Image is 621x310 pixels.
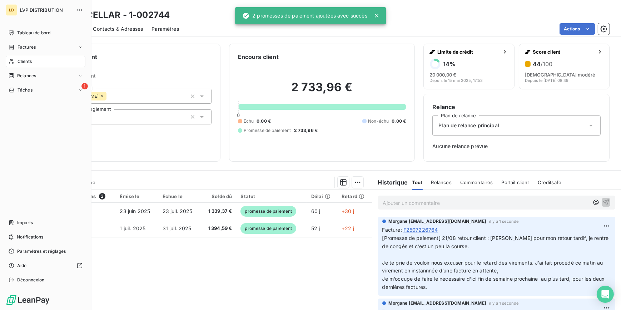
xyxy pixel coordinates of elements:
[525,72,596,78] span: [DEMOGRAPHIC_DATA] modéré
[120,193,154,199] div: Émise le
[6,246,85,257] a: Paramètres et réglages
[389,218,486,225] span: Morgane [EMAIL_ADDRESS][DOMAIN_NAME]
[437,49,499,55] span: Limite de crédit
[403,226,438,233] span: F2507226764
[17,262,27,269] span: Aide
[240,193,302,199] div: Statut
[382,235,610,290] span: [Promesse de paiement] 21/08 retour client : [PERSON_NAME] pour mon retour tardif, je rentre de c...
[502,179,529,185] span: Portail client
[63,9,170,21] h3: VAPECELLAR - 1-002744
[460,179,493,185] span: Commentaires
[432,143,601,150] span: Aucune relance prévue
[533,60,552,68] h6: 44
[120,208,150,214] span: 23 juin 2025
[560,23,595,35] button: Actions
[6,84,85,96] a: 1Tâches
[205,225,232,232] span: 1 394,59 €
[372,178,408,187] h6: Historique
[91,114,97,120] input: Ajouter une valeur
[17,73,36,79] span: Relances
[163,208,193,214] span: 23 juil. 2025
[238,53,279,61] h6: Encours client
[438,122,499,129] span: Plan de relance principal
[58,73,212,83] span: Propriétés Client
[541,60,552,68] span: /100
[205,193,232,199] div: Solde dû
[392,118,406,124] span: 0,00 €
[311,208,321,214] span: 60 j
[205,208,232,215] span: 1 339,37 €
[525,78,569,83] span: Depuis le [DATE] 08:49
[368,118,389,124] span: Non-échu
[429,72,456,78] span: 20 000,00 €
[163,193,196,199] div: Échue le
[81,83,88,89] span: 1
[489,301,518,305] span: il y a 1 seconde
[17,234,43,240] span: Notifications
[242,9,367,22] div: 2 promesses de paiement ajoutées avec succès
[18,44,36,50] span: Factures
[342,208,354,214] span: +30 j
[244,127,291,134] span: Promesse de paiement
[519,44,610,89] button: Score client44/100[DEMOGRAPHIC_DATA] modéréDepuis le [DATE] 08:49
[238,80,406,102] h2: 2 733,96 €
[342,225,354,231] span: +22 j
[17,277,45,283] span: Déconnexion
[257,118,271,124] span: 0,00 €
[6,294,50,306] img: Logo LeanPay
[533,49,594,55] span: Score client
[43,53,212,61] h6: Informations client
[423,44,514,89] button: Limite de crédit14%20 000,00 €Depuis le 15 mai 2025, 17:53
[6,56,85,67] a: Clients
[538,179,562,185] span: Creditsafe
[244,118,254,124] span: Échu
[412,179,423,185] span: Tout
[389,300,486,306] span: Morgane [EMAIL_ADDRESS][DOMAIN_NAME]
[432,103,601,111] h6: Relance
[597,286,614,303] div: Open Intercom Messenger
[151,25,179,33] span: Paramètres
[443,60,455,68] h6: 14 %
[6,260,85,271] a: Aide
[18,87,33,93] span: Tâches
[17,30,50,36] span: Tableau de bord
[294,127,318,134] span: 2 733,96 €
[342,193,367,199] div: Retard
[93,25,143,33] span: Contacts & Adresses
[106,93,112,99] input: Ajouter une valeur
[163,225,192,231] span: 31 juil. 2025
[99,193,105,200] span: 2
[6,41,85,53] a: Factures
[17,220,33,226] span: Imports
[382,226,402,233] span: Facture :
[6,217,85,228] a: Imports
[6,27,85,39] a: Tableau de bord
[489,219,518,223] span: il y a 1 seconde
[18,58,32,65] span: Clients
[431,179,452,185] span: Relances
[20,7,71,13] span: LVP DISTRIBUTION
[237,112,240,118] span: 0
[240,223,296,234] span: promesse de paiement
[6,4,17,16] div: LD
[429,78,483,83] span: Depuis le 15 mai 2025, 17:53
[6,70,85,82] a: Relances
[120,225,145,231] span: 1 juil. 2025
[311,225,320,231] span: 52 j
[17,248,66,255] span: Paramètres et réglages
[240,206,296,217] span: promesse de paiement
[311,193,333,199] div: Délai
